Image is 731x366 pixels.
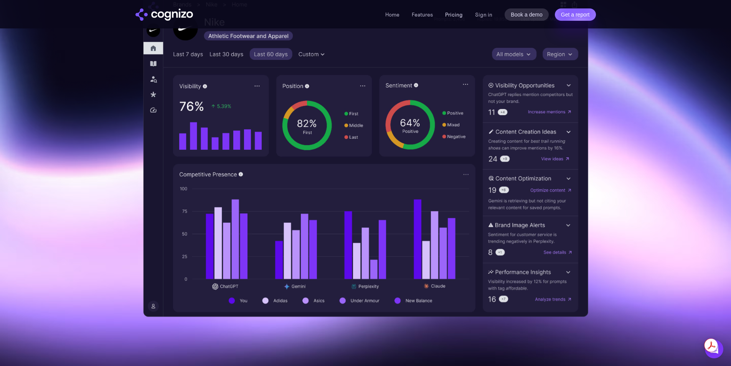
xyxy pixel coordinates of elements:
[475,10,492,19] a: Sign in
[445,11,463,18] a: Pricing
[412,11,433,18] a: Features
[555,8,596,21] a: Get a report
[505,8,549,21] a: Book a demo
[385,11,399,18] a: Home
[135,8,193,21] a: home
[135,8,193,21] img: cognizo logo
